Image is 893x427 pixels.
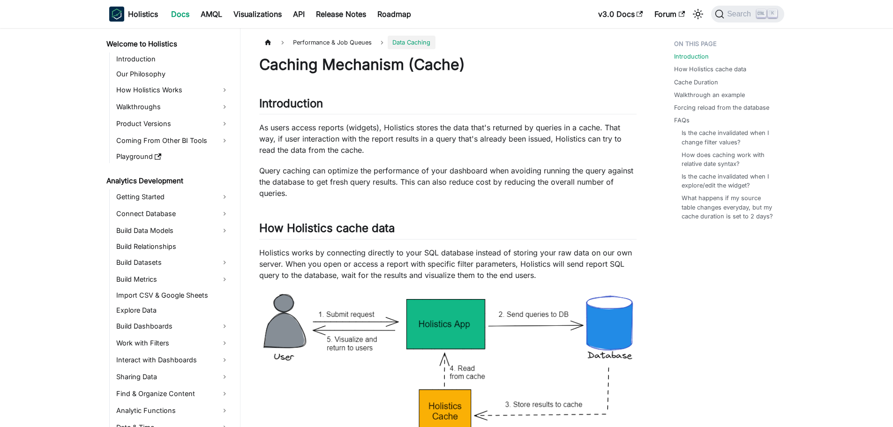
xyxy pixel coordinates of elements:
[711,6,784,22] button: Search (Ctrl+K)
[113,240,232,253] a: Build Relationships
[288,36,376,49] span: Performance & Job Queues
[113,150,232,163] a: Playground
[113,133,232,148] a: Coming From Other BI Tools
[104,174,232,187] a: Analytics Development
[649,7,690,22] a: Forum
[195,7,228,22] a: AMQL
[682,194,775,221] a: What happens if my source table changes everyday, but my cache duration is set to 2 days?
[113,99,232,114] a: Walkthroughs
[113,386,232,401] a: Find & Organize Content
[113,403,232,418] a: Analytic Functions
[113,255,232,270] a: Build Datasets
[113,272,232,287] a: Build Metrics
[388,36,435,49] span: Data Caching
[674,103,769,112] a: Forcing reload from the database
[109,7,158,22] a: HolisticsHolistics
[104,37,232,51] a: Welcome to Holistics
[682,128,775,146] a: Is the cache invalidated when I change filter values?
[228,7,287,22] a: Visualizations
[113,116,232,131] a: Product Versions
[113,82,232,97] a: How Holistics Works
[259,165,637,199] p: Query caching can optimize the performance of your dashboard when avoiding running the query agai...
[259,55,637,74] h1: Caching Mechanism (Cache)
[593,7,649,22] a: v3.0 Docs
[768,9,777,18] kbd: K
[128,8,158,20] b: Holistics
[674,65,746,74] a: How Holistics cache data
[259,122,637,156] p: As users access reports (widgets), Holistics stores the data that's returned by queries in a cach...
[113,67,232,81] a: Our Philosophy
[372,7,417,22] a: Roadmap
[310,7,372,22] a: Release Notes
[259,221,637,239] h2: How Holistics cache data
[287,7,310,22] a: API
[113,223,232,238] a: Build Data Models
[113,319,232,334] a: Build Dashboards
[113,289,232,302] a: Import CSV & Google Sheets
[113,52,232,66] a: Introduction
[682,150,775,168] a: How does caching work with relative date syntax?
[724,10,757,18] span: Search
[259,247,637,281] p: Holistics works by connecting directly to your SQL database instead of storing your raw data on o...
[113,336,232,351] a: Work with Filters
[259,36,637,49] nav: Breadcrumbs
[259,36,277,49] a: Home page
[674,52,709,61] a: Introduction
[259,97,637,114] h2: Introduction
[113,206,232,221] a: Connect Database
[109,7,124,22] img: Holistics
[674,90,745,99] a: Walkthrough an example
[113,304,232,317] a: Explore Data
[165,7,195,22] a: Docs
[690,7,705,22] button: Switch between dark and light mode (currently light mode)
[113,352,232,367] a: Interact with Dashboards
[113,189,232,204] a: Getting Started
[682,172,775,190] a: Is the cache invalidated when I explore/edit the widget?
[674,116,690,125] a: FAQs
[100,28,240,427] nav: Docs sidebar
[674,78,718,87] a: Cache Duration
[113,369,232,384] a: Sharing Data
